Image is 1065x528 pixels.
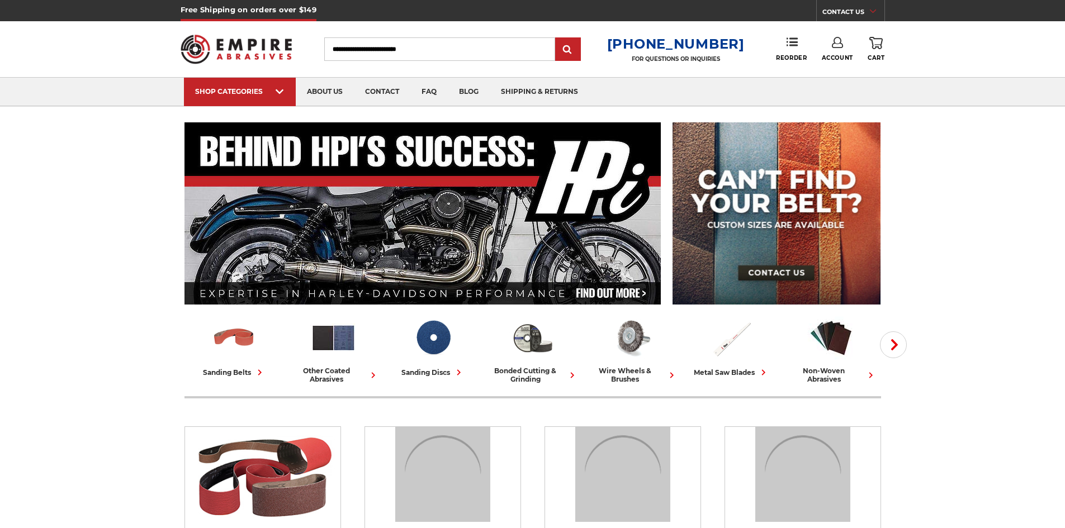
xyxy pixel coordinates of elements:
div: bonded cutting & grinding [487,367,578,383]
div: metal saw blades [694,367,769,378]
img: promo banner for custom belts. [673,122,881,305]
img: Other Coated Abrasives [310,315,357,361]
a: [PHONE_NUMBER] [607,36,745,52]
a: Cart [868,37,884,61]
div: non-woven abrasives [786,367,877,383]
input: Submit [557,39,579,61]
div: SHOP CATEGORIES [195,87,285,96]
img: Metal Saw Blades [708,315,755,361]
button: Next [880,331,907,358]
span: Reorder [776,54,807,61]
div: sanding belts [203,367,266,378]
img: Sanding Discs [410,315,456,361]
a: Reorder [776,37,807,61]
span: Account [822,54,853,61]
a: contact [354,78,410,106]
a: shipping & returns [490,78,589,106]
a: bonded cutting & grinding [487,315,578,383]
a: faq [410,78,448,106]
img: Wire Wheels & Brushes [609,315,655,361]
div: other coated abrasives [288,367,379,383]
a: sanding discs [388,315,479,378]
a: wire wheels & brushes [587,315,678,383]
a: CONTACT US [822,6,884,21]
a: sanding belts [189,315,280,378]
img: Sanding Belts [190,427,335,522]
img: Bonded Cutting & Grinding [755,427,850,522]
a: about us [296,78,354,106]
img: Sanding Discs [575,427,670,522]
div: sanding discs [401,367,465,378]
img: Other Coated Abrasives [395,427,490,522]
img: Empire Abrasives [181,27,292,71]
img: Banner for an interview featuring Horsepower Inc who makes Harley performance upgrades featured o... [184,122,661,305]
a: blog [448,78,490,106]
div: wire wheels & brushes [587,367,678,383]
img: Non-woven Abrasives [808,315,854,361]
p: FOR QUESTIONS OR INQUIRIES [607,55,745,63]
img: Sanding Belts [211,315,257,361]
span: Cart [868,54,884,61]
img: Bonded Cutting & Grinding [509,315,556,361]
a: other coated abrasives [288,315,379,383]
a: metal saw blades [687,315,777,378]
a: non-woven abrasives [786,315,877,383]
